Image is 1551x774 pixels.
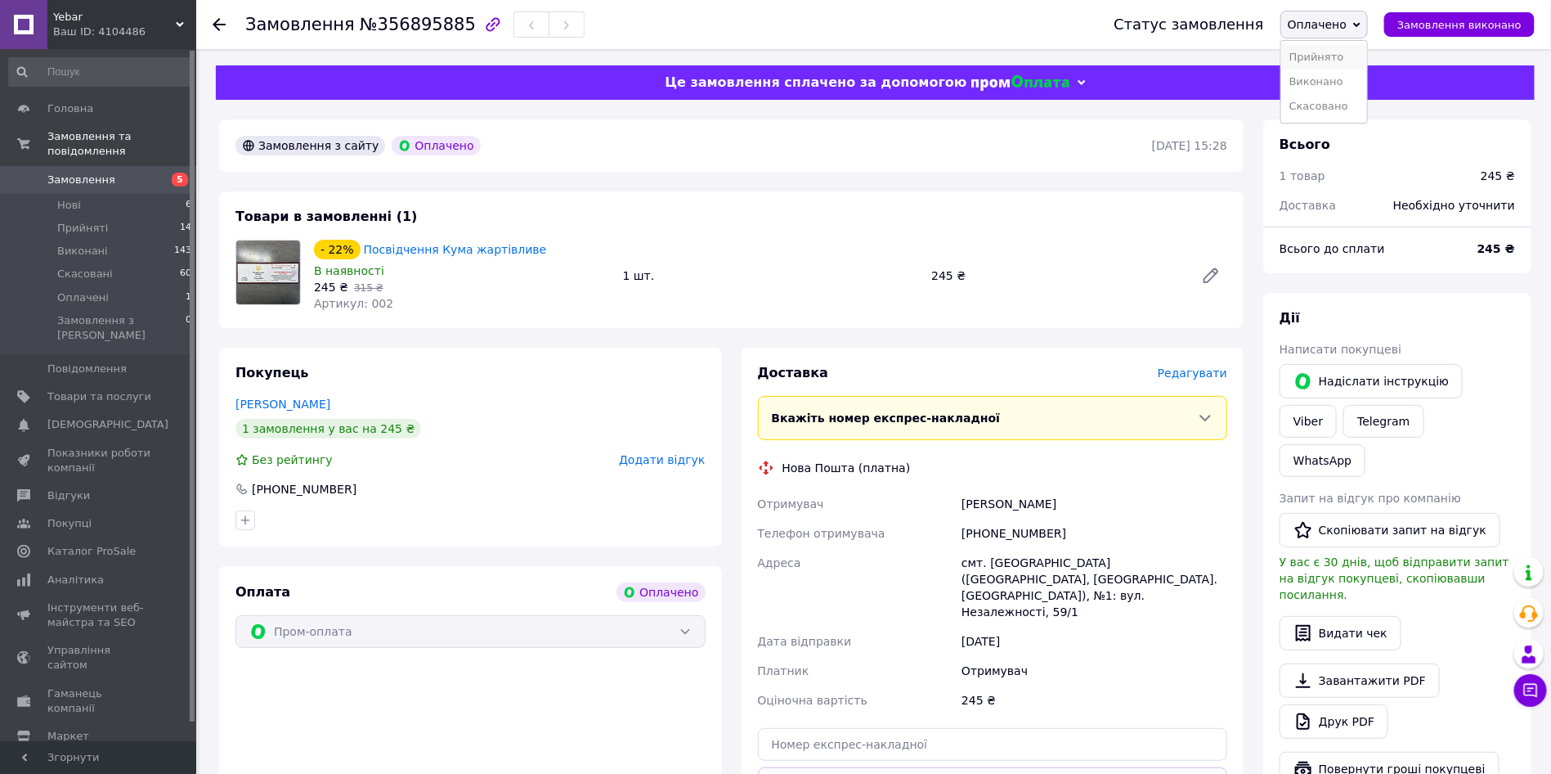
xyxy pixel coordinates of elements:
span: Покупець [235,365,309,380]
button: Видати чек [1280,616,1401,650]
span: Оплачені [57,290,109,305]
span: Відгуки [47,488,90,503]
span: Товари та послуги [47,389,151,404]
div: 1 замовлення у вас на 245 ₴ [235,419,421,439]
span: Замовлення та повідомлення [47,129,196,159]
div: 245 ₴ [1481,168,1515,184]
span: Доставка [1280,199,1336,212]
div: 1 шт. [616,264,926,287]
div: 245 ₴ [958,686,1230,715]
span: Скасовані [57,267,113,281]
span: Товари в замовленні (1) [235,209,418,224]
span: 245 ₴ [314,281,348,294]
span: Написати покупцеві [1280,343,1401,356]
span: Редагувати [1158,367,1227,380]
div: Замовлення з сайту [235,136,385,155]
span: Отримувач [758,497,824,511]
a: Завантажити PDF [1280,664,1440,698]
div: Необхідно уточнити [1383,187,1525,223]
li: Прийнято [1281,45,1367,70]
span: 14 [180,221,191,236]
span: Замовлення [47,173,115,187]
span: 143 [174,244,191,259]
img: evopay logo [971,75,1069,91]
span: Прийняті [57,221,108,236]
div: [DATE] [958,627,1230,656]
div: [PHONE_NUMBER] [250,481,358,497]
div: - 22% [314,240,361,259]
span: Yebar [53,10,176,25]
span: Артикул: 002 [314,297,393,310]
span: 1 [186,290,191,305]
span: В наявності [314,264,384,277]
span: 60 [180,267,191,281]
input: Пошук [8,57,193,87]
div: Ваш ID: 4104486 [53,25,196,39]
span: Інструменти веб-майстра та SEO [47,601,151,630]
div: смт. [GEOGRAPHIC_DATA] ([GEOGRAPHIC_DATA], [GEOGRAPHIC_DATA]. [GEOGRAPHIC_DATA]), №1: вул. Незале... [958,548,1230,627]
span: 1 товар [1280,169,1325,182]
img: Посвідчення Кума жартівливе [236,241,300,304]
span: Оплачено [1288,18,1347,31]
span: Дії [1280,310,1300,326]
button: Надіслати інструкцію [1280,364,1463,398]
span: У вас є 30 днів, щоб відправити запит на відгук покупцеві, скопіювавши посилання. [1280,556,1509,601]
span: Вкажіть номер експрес-накладної [772,412,1001,425]
div: 245 ₴ [925,264,1188,287]
span: Маркет [47,729,89,744]
b: 245 ₴ [1477,242,1515,255]
a: Друк PDF [1280,704,1388,739]
input: Номер експрес-накладної [758,728,1228,761]
span: №356895885 [360,15,476,34]
a: Посвідчення Кума жартівливе [364,243,547,256]
button: Замовлення виконано [1384,12,1535,37]
span: Виконані [57,244,108,259]
button: Скопіювати запит на відгук [1280,513,1500,547]
span: Адреса [758,556,801,569]
a: Редагувати [1195,259,1227,292]
div: Оплачено [616,583,705,602]
span: 0 [186,313,191,343]
div: Оплачено [392,136,480,155]
span: Показники роботи компанії [47,446,151,475]
span: Це замовлення сплачено за допомогою [665,74,966,90]
span: Покупці [47,516,92,531]
span: Всього [1280,137,1330,152]
div: Отримувач [958,656,1230,686]
span: Дата відправки [758,635,852,648]
li: Виконано [1281,70,1367,94]
span: Телефон отримувача [758,527,885,540]
div: [PHONE_NUMBER] [958,519,1230,548]
time: [DATE] 15:28 [1152,139,1227,152]
a: WhatsApp [1280,444,1365,477]
span: [DEMOGRAPHIC_DATA] [47,417,168,432]
div: Нова Пошта (платна) [778,460,915,476]
span: 5 [172,173,188,187]
span: Нові [57,198,81,213]
span: Запит на відгук про компанію [1280,492,1461,505]
button: Чат з покупцем [1514,674,1547,707]
a: Telegram [1343,405,1423,438]
a: [PERSON_NAME] [235,398,330,411]
span: Всього до сплати [1280,242,1385,255]
span: Замовлення виконано [1397,19,1522,31]
span: Оплата [235,584,290,600]
span: Гаманець компанії [47,686,151,716]
li: Скасовано [1281,94,1367,119]
span: Без рейтингу [252,453,333,466]
div: [PERSON_NAME] [958,489,1230,519]
span: Платник [758,664,809,677]
div: Статус замовлення [1114,16,1264,33]
span: Головна [47,101,93,116]
span: 315 ₴ [354,282,383,294]
span: Оціночна вартість [758,694,867,707]
span: Управління сайтом [47,643,151,673]
span: Додати відгук [619,453,705,466]
a: Viber [1280,405,1337,438]
span: Повідомлення [47,362,127,376]
span: Замовлення [245,15,355,34]
span: 6 [186,198,191,213]
span: Доставка [758,365,829,380]
div: Повернутися назад [213,16,226,33]
span: Каталог ProSale [47,544,136,559]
